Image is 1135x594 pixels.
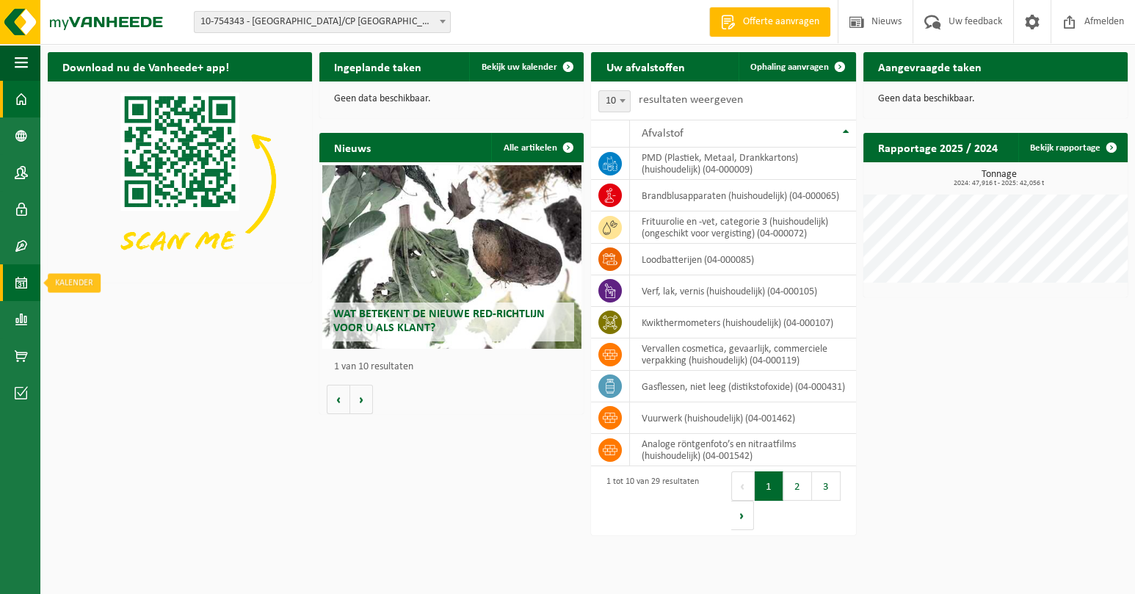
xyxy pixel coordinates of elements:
[598,470,698,532] div: 1 tot 10 van 29 resultaten
[334,362,576,372] p: 1 van 10 resultaten
[871,170,1128,187] h3: Tonnage
[469,52,582,82] a: Bekijk uw kalender
[731,501,754,530] button: Next
[599,91,630,112] span: 10
[863,52,996,81] h2: Aangevraagde taken
[333,308,545,334] span: Wat betekent de nieuwe RED-richtlijn voor u als klant?
[322,165,581,349] a: Wat betekent de nieuwe RED-richtlijn voor u als klant?
[739,52,855,82] a: Ophaling aanvragen
[638,94,742,106] label: resultaten weergeven
[591,52,699,81] h2: Uw afvalstoffen
[630,244,855,275] td: loodbatterijen (04-000085)
[630,211,855,244] td: frituurolie en -vet, categorie 3 (huishoudelijk) (ongeschikt voor vergisting) (04-000072)
[783,471,812,501] button: 2
[739,15,823,29] span: Offerte aanvragen
[194,11,451,33] span: 10-754343 - MIWA/CP NIEUWKERKEN-WAAS - NIEUWKERKEN-WAAS
[48,82,312,280] img: Download de VHEPlus App
[630,180,855,211] td: brandblusapparaten (huishoudelijk) (04-000065)
[630,402,855,434] td: vuurwerk (huishoudelijk) (04-001462)
[1018,133,1126,162] a: Bekijk rapportage
[871,180,1128,187] span: 2024: 47,916 t - 2025: 42,056 t
[731,471,755,501] button: Previous
[641,128,683,140] span: Afvalstof
[630,338,855,371] td: vervallen cosmetica, gevaarlijk, commerciele verpakking (huishoudelijk) (04-000119)
[630,434,855,466] td: analoge röntgenfoto’s en nitraatfilms (huishoudelijk) (04-001542)
[630,275,855,307] td: verf, lak, vernis (huishoudelijk) (04-000105)
[709,7,830,37] a: Offerte aanvragen
[812,471,841,501] button: 3
[750,62,829,72] span: Ophaling aanvragen
[481,62,556,72] span: Bekijk uw kalender
[334,94,569,104] p: Geen data beschikbaar.
[630,307,855,338] td: kwikthermometers (huishoudelijk) (04-000107)
[327,385,350,414] button: Vorige
[630,371,855,402] td: gasflessen, niet leeg (distikstofoxide) (04-000431)
[755,471,783,501] button: 1
[350,385,373,414] button: Volgende
[630,148,855,180] td: PMD (Plastiek, Metaal, Drankkartons) (huishoudelijk) (04-000009)
[598,90,631,112] span: 10
[195,12,450,32] span: 10-754343 - MIWA/CP NIEUWKERKEN-WAAS - NIEUWKERKEN-WAAS
[319,52,436,81] h2: Ingeplande taken
[319,133,385,162] h2: Nieuws
[48,52,244,81] h2: Download nu de Vanheede+ app!
[863,133,1012,162] h2: Rapportage 2025 / 2024
[878,94,1113,104] p: Geen data beschikbaar.
[491,133,582,162] a: Alle artikelen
